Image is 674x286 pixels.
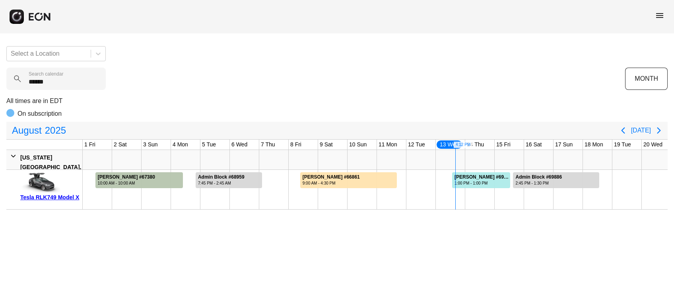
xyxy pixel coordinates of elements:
[198,174,245,180] div: Admin Block #68959
[43,123,68,138] span: 2025
[98,174,155,180] div: [PERSON_NAME] #67380
[377,140,399,150] div: 11 Mon
[198,180,245,186] div: 7:45 PM - 2:45 AM
[289,140,303,150] div: 8 Fri
[436,140,463,150] div: 13 Wed
[515,174,562,180] div: Admin Block #69886
[95,170,183,188] div: Rented for 3 days by Rob Matei Current status is completed
[303,180,360,186] div: 9:00 AM - 4:30 PM
[98,180,155,186] div: 10:00 AM - 10:00 AM
[515,180,562,186] div: 2:45 PM - 1:30 PM
[651,123,667,138] button: Next page
[195,170,263,188] div: Rented for 3 days by Admin Block Current status is rental
[6,96,668,106] p: All times are in EDT
[513,170,599,188] div: Rented for 3 days by Admin Block Current status is rental
[230,140,249,150] div: 6 Wed
[20,193,80,202] div: Tesla RLK749 Model X
[452,170,511,188] div: Rented for 2 days by John Harrington Current status is confirmed
[495,140,512,150] div: 15 Fri
[10,123,43,138] span: August
[20,173,60,193] img: car
[20,153,81,181] div: [US_STATE][GEOGRAPHIC_DATA], [GEOGRAPHIC_DATA]
[348,140,368,150] div: 10 Sun
[318,140,334,150] div: 9 Sat
[171,140,190,150] div: 4 Mon
[259,140,277,150] div: 7 Thu
[200,140,218,150] div: 5 Tue
[583,140,605,150] div: 18 Mon
[554,140,574,150] div: 17 Sun
[455,180,509,186] div: 1:00 PM - 1:00 PM
[655,11,664,20] span: menu
[300,170,397,188] div: Rented for 4 days by Carlos Pellegrini Current status is billable
[612,140,633,150] div: 19 Tue
[29,71,63,77] label: Search calendar
[17,109,62,119] p: On subscription
[524,140,543,150] div: 16 Sat
[83,140,97,150] div: 1 Fri
[455,174,509,180] div: [PERSON_NAME] #69153
[7,123,71,138] button: August2025
[625,68,668,90] button: MONTH
[142,140,159,150] div: 3 Sun
[642,140,664,150] div: 20 Wed
[615,123,631,138] button: Previous page
[465,140,486,150] div: 14 Thu
[303,174,360,180] div: [PERSON_NAME] #66861
[112,140,128,150] div: 2 Sat
[631,123,651,138] button: [DATE]
[406,140,427,150] div: 12 Tue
